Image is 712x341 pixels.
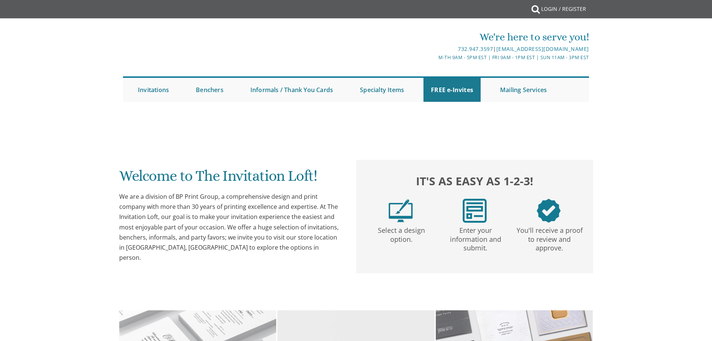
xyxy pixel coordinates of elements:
a: Mailing Services [493,78,554,102]
a: FREE e-Invites [423,78,481,102]
p: Select a design option. [366,223,437,244]
div: We are a division of BP Print Group, a comprehensive design and print company with more than 30 y... [119,192,341,263]
div: We're here to serve you! [279,30,589,45]
a: Informals / Thank You Cards [243,78,340,102]
p: Enter your information and submit. [440,223,511,253]
h1: Welcome to The Invitation Loft! [119,168,341,190]
a: Invitations [130,78,176,102]
a: Benchers [188,78,231,102]
p: You'll receive a proof to review and approve. [514,223,585,253]
a: [EMAIL_ADDRESS][DOMAIN_NAME] [496,45,589,52]
img: step3.png [537,199,561,223]
a: Specialty Items [352,78,412,102]
div: M-Th 9am - 5pm EST | Fri 9am - 1pm EST | Sun 11am - 3pm EST [279,54,589,61]
img: step2.png [463,199,487,223]
h2: It's as easy as 1-2-3! [364,173,586,189]
div: | [279,45,589,54]
a: 732.947.3597 [458,45,493,52]
img: step1.png [389,199,413,223]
